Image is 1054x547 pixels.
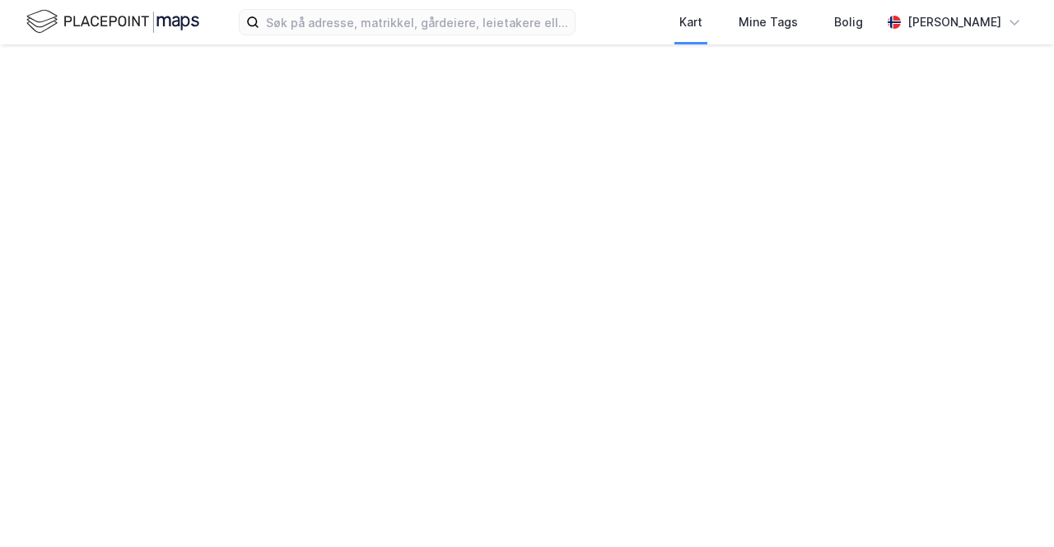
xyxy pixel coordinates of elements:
div: Bolig [834,12,863,32]
input: Søk på adresse, matrikkel, gårdeiere, leietakere eller personer [259,10,575,35]
div: Kontrollprogram for chat [972,468,1054,547]
img: logo.f888ab2527a4732fd821a326f86c7f29.svg [26,7,199,36]
div: [PERSON_NAME] [907,12,1001,32]
iframe: Chat Widget [972,468,1054,547]
div: Mine Tags [739,12,798,32]
div: Kart [679,12,702,32]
